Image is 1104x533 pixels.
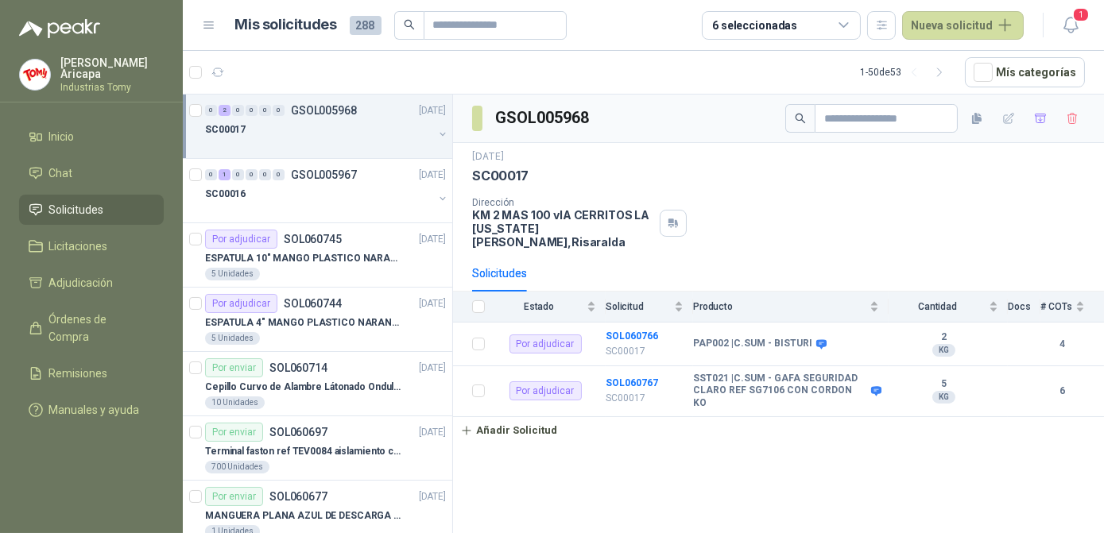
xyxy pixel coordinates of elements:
[419,361,446,376] p: [DATE]
[606,301,671,312] span: Solicitud
[472,208,653,249] p: KM 2 MAS 100 vIA CERRITOS LA [US_STATE] [PERSON_NAME] , Risaralda
[273,105,285,116] div: 0
[1056,11,1085,40] button: 1
[205,101,449,152] a: 0 2 0 0 0 0 GSOL005968[DATE] SC00017
[509,334,582,353] div: Por adjudicar
[49,311,149,346] span: Órdenes de Compra
[269,491,327,502] p: SOL060677
[1072,7,1090,22] span: 1
[205,315,403,330] p: ESPATULA 4" MANGO PLASTICO NARANJA MARCA TRUPPER
[472,265,527,282] div: Solicitudes
[235,14,337,37] h1: Mis solicitudes
[219,105,230,116] div: 2
[205,508,403,523] p: MANGUERA PLANA AZUL DE DESCARGA 60 PSI X 20 METROS CON UNION DE 6” MAS ABRAZADERAS METALICAS DE 6”
[860,60,952,85] div: 1 - 50 de 53
[205,169,217,180] div: 0
[205,122,246,137] p: SC00017
[259,105,271,116] div: 0
[606,377,658,388] a: SOL060767
[205,487,263,506] div: Por enviar
[606,391,684,406] p: SC00017
[19,122,164,152] a: Inicio
[932,391,955,404] div: KG
[712,17,797,34] div: 6 seleccionadas
[205,461,269,473] div: 700 Unidades
[795,113,806,124] span: search
[419,296,446,311] p: [DATE]
[205,423,263,442] div: Por enviar
[472,197,653,208] p: Dirección
[49,128,75,145] span: Inicio
[183,352,452,416] a: Por enviarSOL060714[DATE] Cepillo Curvo de Alambre Látonado Ondulado con Mango Truper10 Unidades
[232,105,244,116] div: 0
[232,169,244,180] div: 0
[19,304,164,352] a: Órdenes de Compra
[419,103,446,118] p: [DATE]
[205,444,403,459] p: Terminal faston ref TEV0084 aislamiento completo
[205,268,260,280] div: 5 Unidades
[246,169,258,180] div: 0
[693,373,867,410] b: SST021 | C.SUM - GAFA SEGURIDAD CLARO REF SG7106 CON CORDON KO
[246,105,258,116] div: 0
[902,11,1024,40] button: Nueva solicitud
[205,396,265,409] div: 10 Unidades
[693,338,812,350] b: PAP002 | C.SUM - BISTURI
[219,169,230,180] div: 1
[291,169,357,180] p: GSOL005967
[284,298,342,309] p: SOL060744
[1008,292,1040,323] th: Docs
[606,292,693,323] th: Solicitud
[183,416,452,481] a: Por enviarSOL060697[DATE] Terminal faston ref TEV0084 aislamiento completo700 Unidades
[205,294,277,313] div: Por adjudicar
[19,358,164,388] a: Remisiones
[269,362,327,373] p: SOL060714
[273,169,285,180] div: 0
[472,149,504,164] p: [DATE]
[1040,384,1085,399] b: 6
[453,417,1104,444] a: Añadir Solicitud
[60,83,164,92] p: Industrias Tomy
[49,201,104,218] span: Solicitudes
[889,292,1008,323] th: Cantidad
[494,292,606,323] th: Estado
[205,380,403,395] p: Cepillo Curvo de Alambre Látonado Ondulado con Mango Truper
[49,401,140,419] span: Manuales y ayuda
[269,427,327,438] p: SOL060697
[19,195,164,225] a: Solicitudes
[419,489,446,504] p: [DATE]
[932,344,955,357] div: KG
[889,331,998,344] b: 2
[205,332,260,345] div: 5 Unidades
[205,358,263,377] div: Por enviar
[49,164,73,182] span: Chat
[49,365,108,382] span: Remisiones
[205,165,449,216] a: 0 1 0 0 0 0 GSOL005967[DATE] SC00016
[205,187,246,202] p: SC00016
[183,288,452,352] a: Por adjudicarSOL060744[DATE] ESPATULA 4" MANGO PLASTICO NARANJA MARCA TRUPPER5 Unidades
[19,19,100,38] img: Logo peakr
[205,105,217,116] div: 0
[60,57,164,79] p: [PERSON_NAME] Aricapa
[693,292,889,323] th: Producto
[20,60,50,90] img: Company Logo
[453,417,564,444] button: Añadir Solicitud
[19,395,164,425] a: Manuales y ayuda
[693,301,866,312] span: Producto
[889,301,986,312] span: Cantidad
[404,19,415,30] span: search
[472,168,529,184] p: SC00017
[350,16,382,35] span: 288
[49,274,114,292] span: Adjudicación
[1040,292,1104,323] th: # COTs
[419,232,446,247] p: [DATE]
[606,330,658,342] a: SOL060766
[205,251,403,266] p: ESPATULA 10" MANGO PLASTICO NARANJA MARCA TRUPPER
[509,381,582,400] div: Por adjudicar
[49,238,108,255] span: Licitaciones
[1040,337,1085,352] b: 4
[19,268,164,298] a: Adjudicación
[419,425,446,440] p: [DATE]
[19,158,164,188] a: Chat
